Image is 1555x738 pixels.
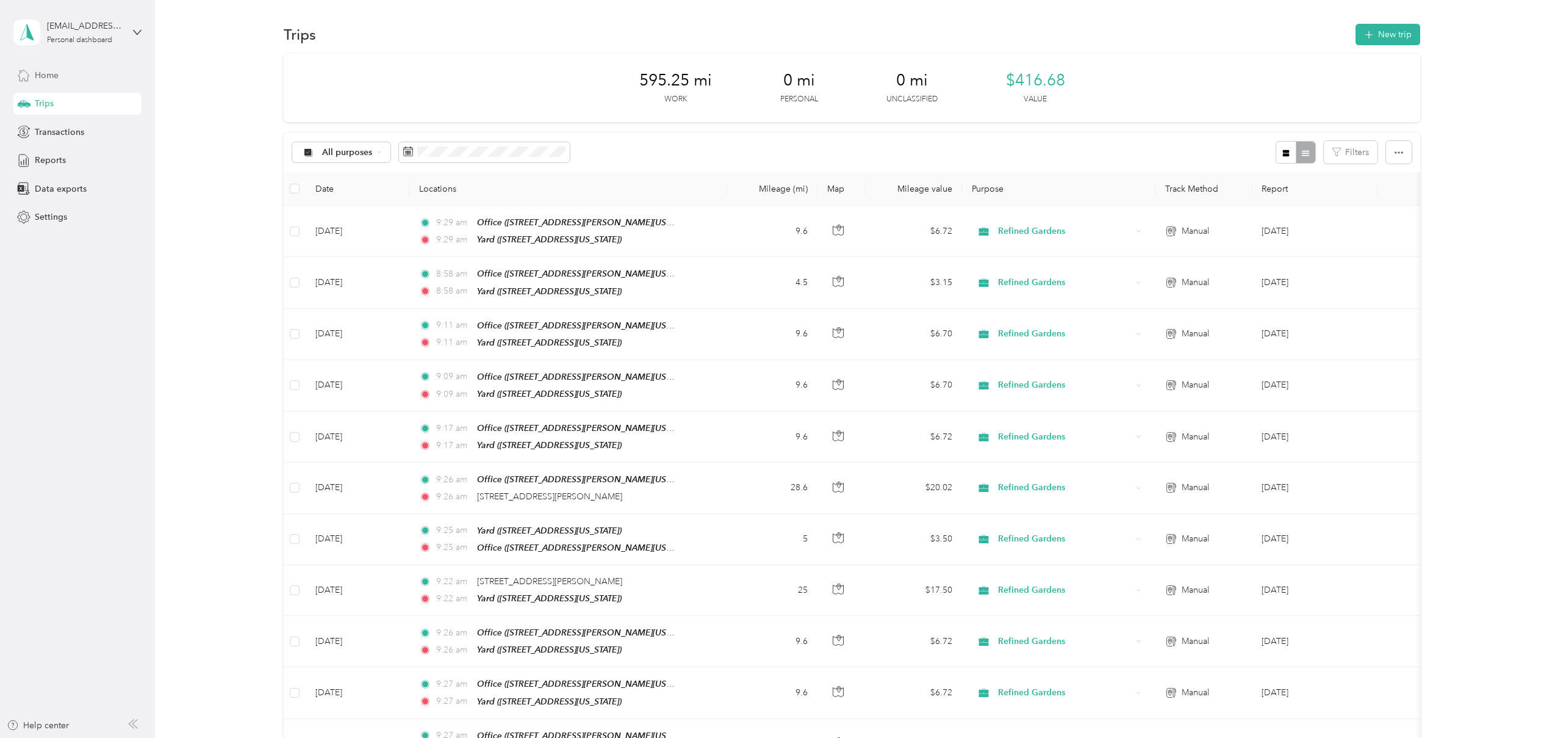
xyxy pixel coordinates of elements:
[436,695,471,708] span: 9:27 am
[1252,172,1377,206] th: Report
[1252,360,1377,411] td: Sep 2025
[866,206,962,257] td: $6.72
[1252,463,1377,513] td: Sep 2025
[477,286,622,296] span: Yard ([STREET_ADDRESS][US_STATE])
[1024,94,1047,105] p: Value
[727,257,817,308] td: 4.5
[1252,206,1377,257] td: Sep 2025
[477,645,622,654] span: Yard ([STREET_ADDRESS][US_STATE])
[1356,24,1420,45] button: New trip
[477,389,622,399] span: Yard ([STREET_ADDRESS][US_STATE])
[727,514,817,565] td: 5
[998,378,1132,392] span: Refined Gardens
[998,584,1132,597] span: Refined Gardens
[436,678,471,691] span: 9:27 am
[436,388,471,401] span: 9:09 am
[1252,257,1377,308] td: Sep 2025
[1252,565,1377,616] td: Sep 2025
[477,679,698,689] span: Office ([STREET_ADDRESS][PERSON_NAME][US_STATE])
[436,216,471,230] span: 9:29 am
[35,154,66,167] span: Reports
[477,576,622,587] span: [STREET_ADDRESS][PERSON_NAME]
[477,372,698,382] span: Office ([STREET_ADDRESS][PERSON_NAME][US_STATE])
[1252,411,1377,463] td: Sep 2025
[886,94,938,105] p: Unclassified
[866,616,962,667] td: $6.72
[817,172,866,206] th: Map
[727,463,817,513] td: 28.6
[306,463,409,513] td: [DATE]
[1006,71,1065,90] span: $416.68
[477,320,698,331] span: Office ([STREET_ADDRESS][PERSON_NAME][US_STATE])
[477,628,698,638] span: Office ([STREET_ADDRESS][PERSON_NAME][US_STATE])
[664,94,687,105] p: Work
[306,565,409,616] td: [DATE]
[436,592,471,606] span: 9:22 am
[322,148,373,157] span: All purposes
[477,474,698,485] span: Office ([STREET_ADDRESS][PERSON_NAME][US_STATE])
[436,541,471,554] span: 9:25 am
[436,370,471,383] span: 9:09 am
[727,360,817,411] td: 9.6
[727,172,817,206] th: Mileage (mi)
[1182,430,1209,444] span: Manual
[306,514,409,565] td: [DATE]
[866,463,962,513] td: $20.02
[436,626,471,640] span: 9:26 am
[998,276,1132,289] span: Refined Gardens
[35,211,67,223] span: Settings
[306,411,409,463] td: [DATE]
[7,719,69,732] button: Help center
[998,635,1132,648] span: Refined Gardens
[436,422,471,435] span: 9:17 am
[727,667,817,718] td: 9.6
[436,319,471,332] span: 9:11 am
[866,667,962,718] td: $6.72
[1252,616,1377,667] td: Sep 2025
[866,360,962,411] td: $6.70
[1182,635,1209,648] span: Manual
[727,309,817,360] td: 9.6
[306,616,409,667] td: [DATE]
[780,94,818,105] p: Personal
[436,490,471,504] span: 9:26 am
[896,71,928,90] span: 0 mi
[727,411,817,463] td: 9.6
[477,440,622,450] span: Yard ([STREET_ADDRESS][US_STATE])
[727,616,817,667] td: 9.6
[962,172,1155,206] th: Purpose
[306,667,409,718] td: [DATE]
[35,183,87,195] span: Data exports
[47,20,123,32] div: [EMAIL_ADDRESS][DOMAIN_NAME]
[1182,584,1209,597] span: Manual
[477,269,698,279] span: Office ([STREET_ADDRESS][PERSON_NAME][US_STATE])
[35,97,54,110] span: Trips
[477,696,622,706] span: Yard ([STREET_ADDRESS][US_STATE])
[998,225,1132,238] span: Refined Gardens
[35,69,59,82] span: Home
[998,481,1132,494] span: Refined Gardens
[47,37,112,44] div: Personal dashboard
[998,532,1132,546] span: Refined Gardens
[306,309,409,360] td: [DATE]
[477,338,622,347] span: Yard ([STREET_ADDRESS][US_STATE])
[639,71,712,90] span: 595.25 mi
[436,575,471,588] span: 9:22 am
[1182,532,1209,546] span: Manual
[1182,481,1209,494] span: Manual
[477,217,698,228] span: Office ([STREET_ADDRESS][PERSON_NAME][US_STATE])
[284,28,316,41] h1: Trips
[1182,225,1209,238] span: Manual
[436,439,471,452] span: 9:17 am
[477,593,622,603] span: Yard ([STREET_ADDRESS][US_STATE])
[866,565,962,616] td: $17.50
[436,643,471,657] span: 9:26 am
[477,234,622,244] span: Yard ([STREET_ADDRESS][US_STATE])
[727,206,817,257] td: 9.6
[436,336,471,349] span: 9:11 am
[866,257,962,308] td: $3.15
[436,524,471,537] span: 9:25 am
[783,71,815,90] span: 0 mi
[727,565,817,616] td: 25
[866,514,962,565] td: $3.50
